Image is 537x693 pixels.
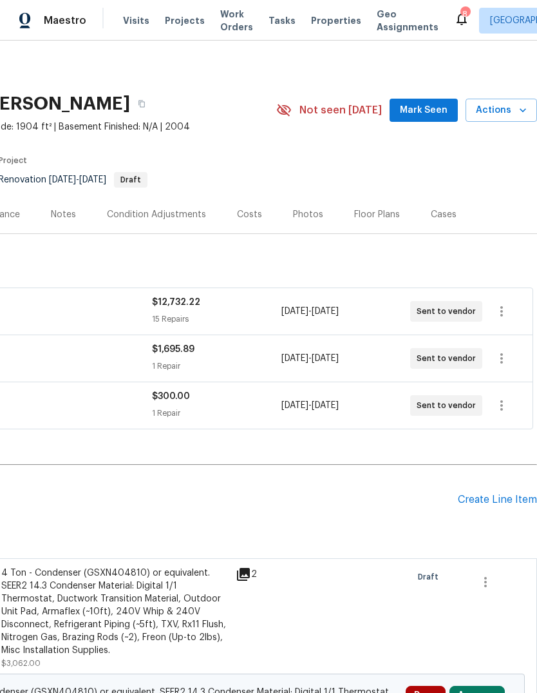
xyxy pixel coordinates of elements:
span: - [49,175,106,184]
span: Properties [311,14,361,27]
span: Draft [115,176,146,184]
div: Floor Plans [354,208,400,221]
span: [DATE] [79,175,106,184]
span: $1,695.89 [152,345,194,354]
div: 1 Repair [152,407,281,420]
div: 15 Repairs [152,313,281,326]
button: Mark Seen [390,99,458,122]
div: Cases [431,208,457,221]
span: [DATE] [312,354,339,363]
span: [DATE] [281,307,308,316]
div: Photos [293,208,323,221]
span: Geo Assignments [377,8,438,34]
span: $12,732.22 [152,298,200,307]
span: [DATE] [312,307,339,316]
span: [DATE] [312,401,339,410]
div: Costs [237,208,262,221]
div: 8 [460,8,469,21]
span: Not seen [DATE] [299,104,382,117]
span: - [281,305,339,318]
div: Condition Adjustments [107,208,206,221]
span: - [281,352,339,365]
span: [DATE] [281,401,308,410]
span: Sent to vendor [417,399,481,412]
span: [DATE] [281,354,308,363]
div: Notes [51,208,76,221]
span: - [281,399,339,412]
span: Sent to vendor [417,305,481,318]
span: $3,062.00 [1,659,41,667]
span: Visits [123,14,149,27]
span: Mark Seen [400,102,447,119]
span: Draft [418,571,444,583]
span: Sent to vendor [417,352,481,365]
button: Actions [466,99,537,122]
span: Actions [476,102,527,119]
span: Projects [165,14,205,27]
span: $300.00 [152,392,190,401]
span: Tasks [268,16,296,25]
div: 4 Ton - Condenser (GSXN404810) or equivalent. SEER2 14.3 Condenser Material: Digital 1/1 Thermost... [1,567,228,657]
span: [DATE] [49,175,76,184]
button: Copy Address [130,92,153,115]
div: 2 [236,567,287,582]
span: Maestro [44,14,86,27]
div: Create Line Item [458,494,537,506]
div: 1 Repair [152,360,281,373]
span: Work Orders [220,8,253,34]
